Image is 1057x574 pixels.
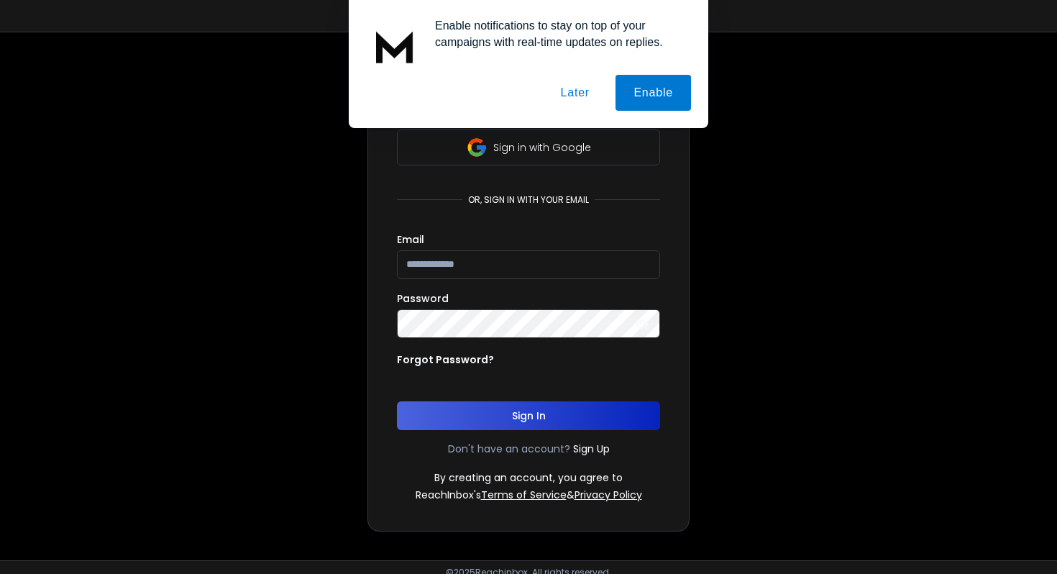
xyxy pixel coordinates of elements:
p: Don't have an account? [448,442,570,456]
a: Privacy Policy [575,488,642,502]
a: Sign Up [573,442,610,456]
a: Terms of Service [481,488,567,502]
button: Later [542,75,607,111]
p: ReachInbox's & [416,488,642,502]
p: or, sign in with your email [462,194,595,206]
button: Enable [616,75,691,111]
button: Sign in with Google [397,129,660,165]
button: Sign In [397,401,660,430]
p: Sign in with Google [493,140,591,155]
label: Password [397,293,449,304]
label: Email [397,234,424,245]
p: By creating an account, you agree to [434,470,623,485]
div: Enable notifications to stay on top of your campaigns with real-time updates on replies. [424,17,691,50]
p: Forgot Password? [397,352,494,367]
img: notification icon [366,17,424,75]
